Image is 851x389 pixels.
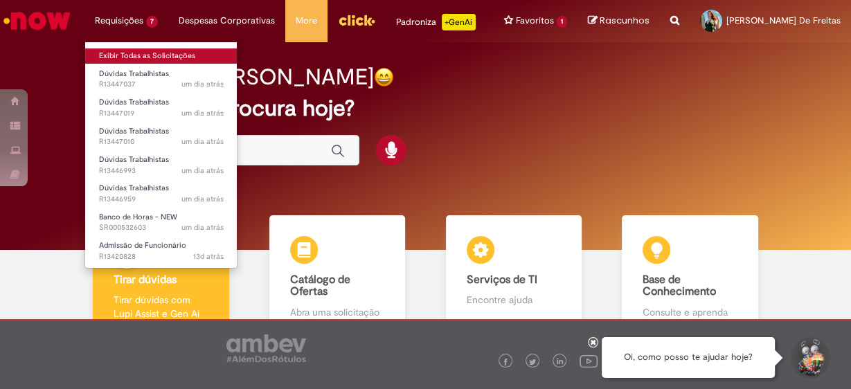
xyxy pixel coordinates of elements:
[181,79,224,89] time: 26/08/2025 09:36:35
[93,96,758,120] h2: O que você procura hoje?
[85,124,238,150] a: Aberto R13447010 : Dúvidas Trabalhistas
[181,194,224,204] time: 26/08/2025 09:23:04
[181,222,224,233] span: um dia atrás
[374,67,394,87] img: happy-face.png
[580,352,598,370] img: logo_footer_youtube.png
[179,14,275,28] span: Despesas Corporativas
[85,152,238,178] a: Aberto R13446993 : Dúvidas Trabalhistas
[73,215,249,335] a: Tirar dúvidas Tirar dúvidas com Lupi Assist e Gen Ai
[193,251,224,262] span: 13d atrás
[85,210,238,235] a: Aberto SR000532603 : Banco de Horas - NEW
[602,337,775,378] div: Oi, como posso te ajudar hoje?
[95,14,143,28] span: Requisições
[557,16,567,28] span: 1
[426,215,602,335] a: Serviços de TI Encontre ajuda
[114,293,208,320] p: Tirar dúvidas com Lupi Assist e Gen Ai
[1,7,73,35] img: ServiceNow
[114,273,177,287] b: Tirar dúvidas
[643,305,737,319] p: Consulte e aprenda
[516,14,554,28] span: Favoritos
[181,165,224,176] span: um dia atrás
[99,251,224,262] span: R13420828
[99,212,177,222] span: Banco de Horas - NEW
[181,79,224,89] span: um dia atrás
[85,181,238,206] a: Aberto R13446959 : Dúvidas Trabalhistas
[396,14,476,30] div: Padroniza
[85,95,238,120] a: Aberto R13447019 : Dúvidas Trabalhistas
[85,238,238,264] a: Aberto R13420828 : Admissão de Funcionário
[726,15,841,26] span: [PERSON_NAME] De Freitas
[467,293,562,307] p: Encontre ajuda
[600,14,650,27] span: Rascunhos
[85,48,238,64] a: Exibir Todas as Solicitações
[181,194,224,204] span: um dia atrás
[181,136,224,147] span: um dia atrás
[99,108,224,119] span: R13447019
[99,240,186,251] span: Admissão de Funcionário
[99,136,224,147] span: R13447010
[442,14,476,30] p: +GenAi
[296,14,317,28] span: More
[226,334,306,362] img: logo_footer_ambev_rotulo_gray.png
[290,273,350,299] b: Catálogo de Ofertas
[249,215,426,335] a: Catálogo de Ofertas Abra uma solicitação
[181,165,224,176] time: 26/08/2025 09:29:40
[99,97,169,107] span: Dúvidas Trabalhistas
[99,79,224,90] span: R13447037
[99,194,224,205] span: R13446959
[338,10,375,30] img: click_logo_yellow_360x200.png
[84,42,238,269] ul: Requisições
[99,165,224,177] span: R13446993
[181,222,224,233] time: 26/08/2025 08:38:12
[193,251,224,262] time: 15/08/2025 13:41:10
[643,273,716,299] b: Base de Conhecimento
[99,222,224,233] span: SR000532603
[99,69,169,79] span: Dúvidas Trabalhistas
[181,108,224,118] span: um dia atrás
[99,126,169,136] span: Dúvidas Trabalhistas
[181,136,224,147] time: 26/08/2025 09:32:34
[99,183,169,193] span: Dúvidas Trabalhistas
[502,359,509,365] img: logo_footer_facebook.png
[146,16,158,28] span: 7
[529,359,536,365] img: logo_footer_twitter.png
[290,305,385,319] p: Abra uma solicitação
[467,273,537,287] b: Serviços de TI
[588,15,650,28] a: Rascunhos
[557,358,564,366] img: logo_footer_linkedin.png
[99,154,169,165] span: Dúvidas Trabalhistas
[602,215,778,335] a: Base de Conhecimento Consulte e aprenda
[181,108,224,118] time: 26/08/2025 09:34:23
[789,337,830,379] button: Iniciar Conversa de Suporte
[85,66,238,92] a: Aberto R13447037 : Dúvidas Trabalhistas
